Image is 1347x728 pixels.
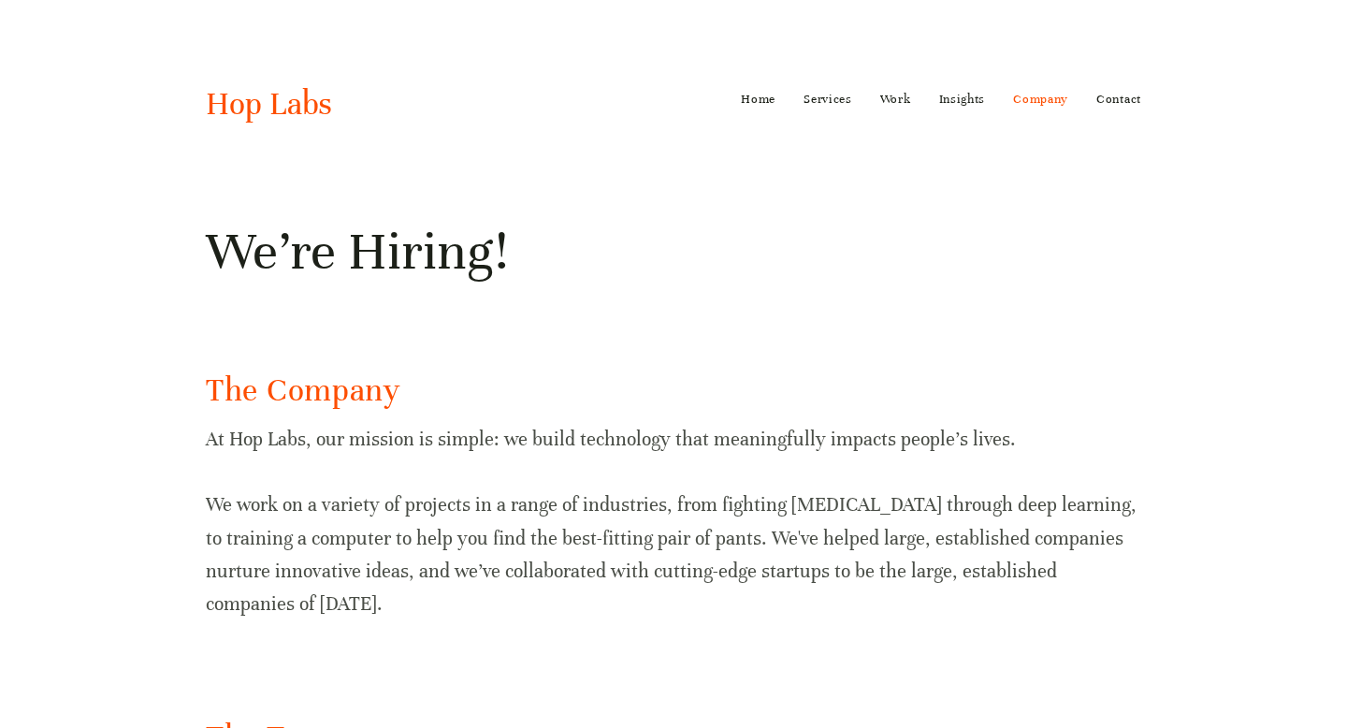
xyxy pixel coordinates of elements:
[741,84,775,114] a: Home
[880,84,911,114] a: Work
[206,488,1141,620] p: We work on a variety of projects in a range of industries, from fighting [MEDICAL_DATA] through d...
[206,84,332,124] a: Hop Labs
[206,218,1141,285] h1: We’re Hiring!
[804,84,852,114] a: Services
[1096,84,1141,114] a: Contact
[1013,84,1068,114] a: Company
[939,84,986,114] a: Insights
[206,423,1141,456] p: At Hop Labs, our mission is simple: we build technology that meaningfully impacts people’s lives.
[206,369,1141,413] h2: The Company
